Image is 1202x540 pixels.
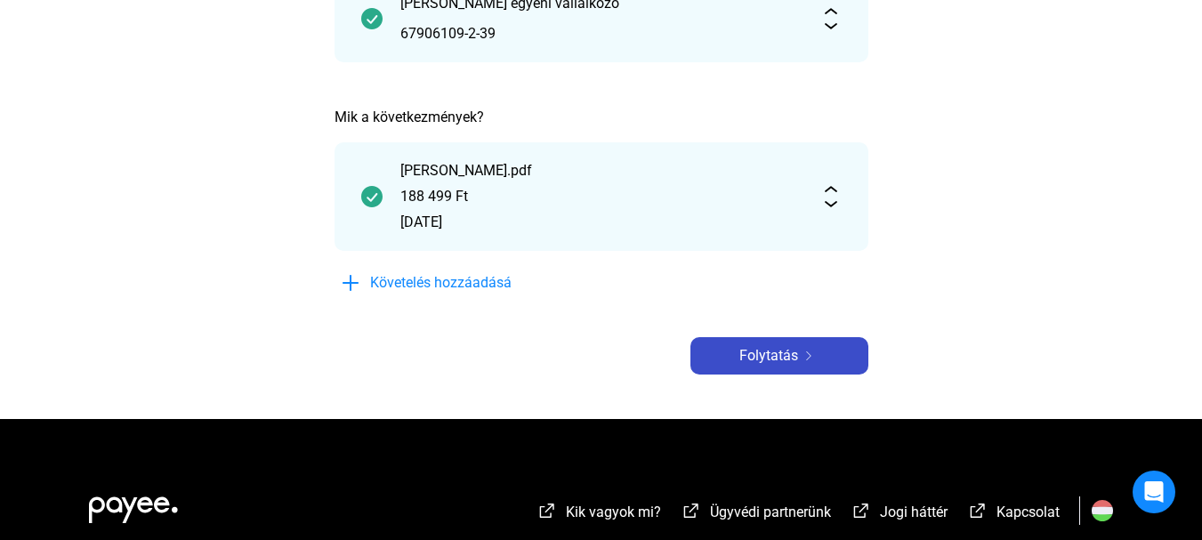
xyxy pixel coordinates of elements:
img: pipa-sötétebb-zöld-kör [361,8,383,29]
img: kibontás [820,186,842,207]
font: Jogi háttér [880,504,948,520]
a: külső-link-fehérJogi háttér [851,506,948,523]
font: Követelés hozzáadásá [370,274,512,291]
img: kibontás [820,8,842,29]
font: Ügyvédi partnerünk [710,504,831,520]
font: Kik vagyok mi? [566,504,661,520]
a: külső-link-fehérKik vagyok mi? [536,506,661,523]
img: pipa-sötétebb-zöld-kör [361,186,383,207]
button: Folytatásjobbra nyíl-fehér [690,337,868,375]
img: pluszkék [340,272,361,294]
font: Mik a következmények? [335,109,484,125]
font: [PERSON_NAME].pdf [400,162,532,179]
img: külső-link-fehér [681,502,702,520]
div: Intercom Messenger megnyitása [1133,471,1175,513]
font: Kapcsolat [996,504,1060,520]
img: HU.svg [1092,500,1113,521]
img: külső-link-fehér [967,502,988,520]
img: külső-link-fehér [536,502,558,520]
font: [DATE] [400,214,442,230]
img: külső-link-fehér [851,502,872,520]
a: külső-link-fehérÜgyvédi partnerünk [681,506,831,523]
font: Folytatás [739,347,798,364]
img: jobbra nyíl-fehér [798,351,819,360]
font: 67906109-2-39 [400,25,496,42]
a: külső-link-fehérKapcsolat [967,506,1060,523]
button: pluszkékKövetelés hozzáadásá [335,264,601,302]
font: 188 499 Ft [400,188,468,205]
img: white-payee-white-dot.svg [89,487,178,523]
